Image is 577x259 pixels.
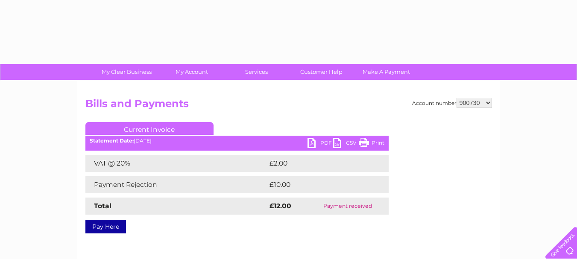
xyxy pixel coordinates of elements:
[359,138,384,150] a: Print
[269,202,291,210] strong: £12.00
[267,176,371,193] td: £10.00
[307,198,388,215] td: Payment received
[91,64,162,80] a: My Clear Business
[221,64,292,80] a: Services
[308,138,333,150] a: PDF
[85,155,267,172] td: VAT @ 20%
[90,137,134,144] b: Statement Date:
[412,98,492,108] div: Account number
[85,176,267,193] td: Payment Rejection
[85,98,492,114] h2: Bills and Payments
[85,122,214,135] a: Current Invoice
[94,202,111,210] strong: Total
[267,155,369,172] td: £2.00
[85,138,389,144] div: [DATE]
[156,64,227,80] a: My Account
[286,64,357,80] a: Customer Help
[85,220,126,233] a: Pay Here
[351,64,422,80] a: Make A Payment
[333,138,359,150] a: CSV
